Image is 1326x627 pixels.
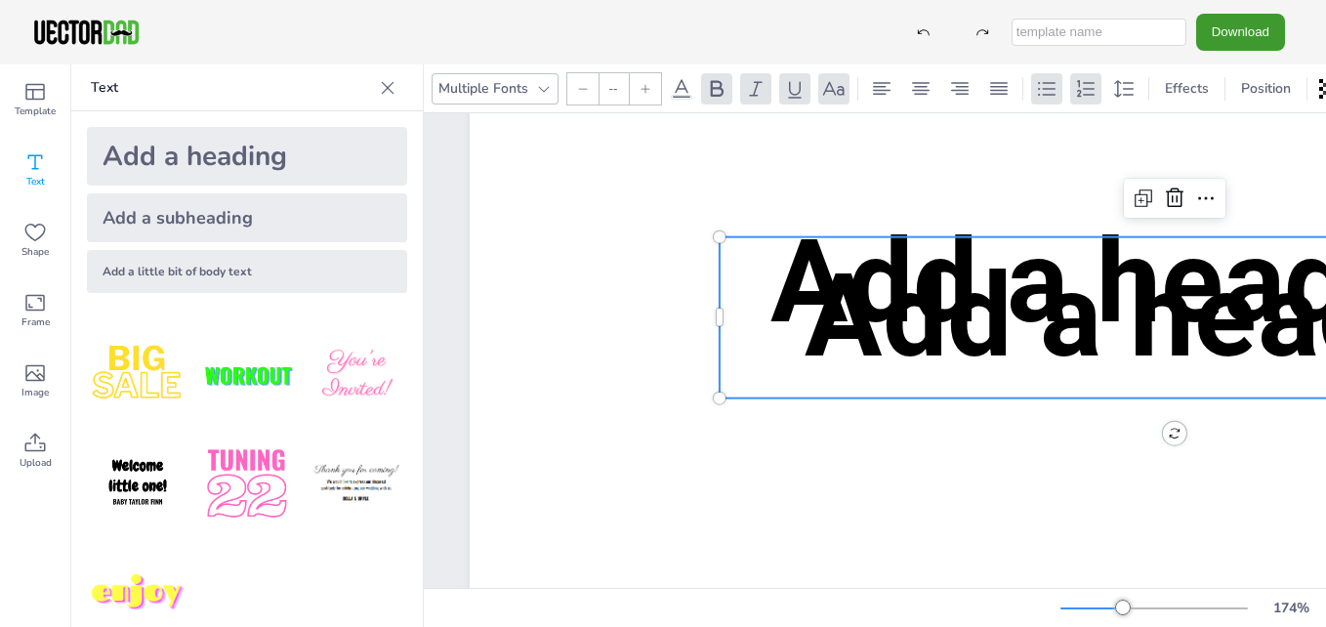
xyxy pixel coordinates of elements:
span: Effects [1161,79,1213,98]
span: Position [1237,79,1295,98]
div: Add a heading [87,127,407,186]
span: Frame [21,314,50,330]
img: 1B4LbXY.png [196,434,298,535]
img: VectorDad-1.png [31,18,142,47]
div: 174 % [1267,599,1314,617]
span: Text [26,174,45,189]
img: BBMXfK6.png [306,324,407,426]
span: Shape [21,244,49,260]
div: Multiple Fonts [435,75,532,102]
img: K4iXMrW.png [306,434,407,535]
img: XdJCRjX.png [196,324,298,426]
button: Download [1196,14,1285,50]
div: Add a little bit of body text [87,250,407,293]
p: Text [91,64,372,111]
img: GNLDUe7.png [87,434,188,535]
span: Image [21,385,49,400]
span: Template [15,104,56,119]
input: template name [1012,19,1186,46]
img: style1.png [87,324,188,426]
div: Add a subheading [87,193,407,242]
span: Upload [20,455,52,471]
